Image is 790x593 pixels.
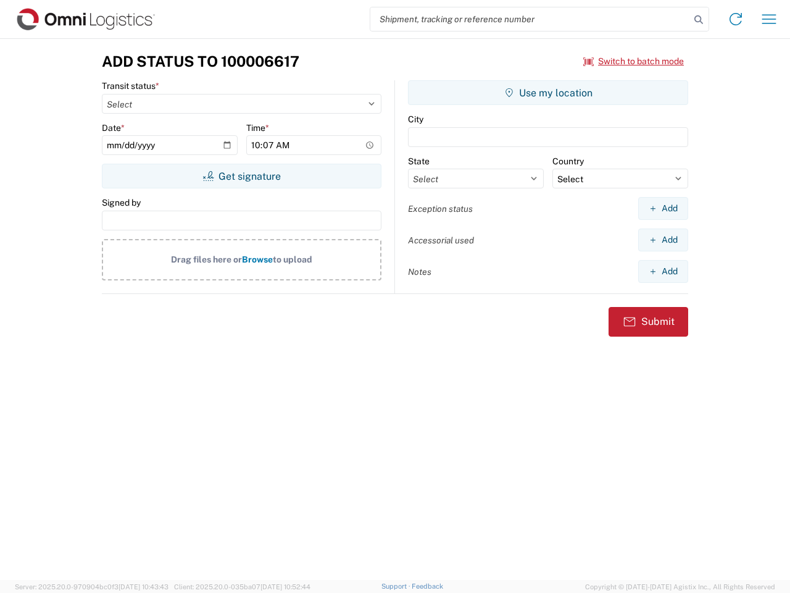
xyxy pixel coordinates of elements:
[102,122,125,133] label: Date
[552,156,584,167] label: Country
[102,80,159,91] label: Transit status
[638,260,688,283] button: Add
[370,7,690,31] input: Shipment, tracking or reference number
[273,254,312,264] span: to upload
[102,164,381,188] button: Get signature
[171,254,242,264] span: Drag files here or
[381,582,412,590] a: Support
[408,156,430,167] label: State
[609,307,688,337] button: Submit
[408,80,688,105] button: Use my location
[638,229,688,251] button: Add
[412,582,443,590] a: Feedback
[15,583,168,591] span: Server: 2025.20.0-970904bc0f3
[246,122,269,133] label: Time
[174,583,310,591] span: Client: 2025.20.0-035ba07
[638,197,688,220] button: Add
[408,114,423,125] label: City
[408,235,474,246] label: Accessorial used
[242,254,273,264] span: Browse
[408,203,473,214] label: Exception status
[102,53,299,70] h3: Add Status to 100006617
[102,197,141,208] label: Signed by
[260,583,310,591] span: [DATE] 10:52:44
[118,583,168,591] span: [DATE] 10:43:43
[583,51,684,72] button: Switch to batch mode
[408,266,431,277] label: Notes
[585,581,775,592] span: Copyright © [DATE]-[DATE] Agistix Inc., All Rights Reserved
